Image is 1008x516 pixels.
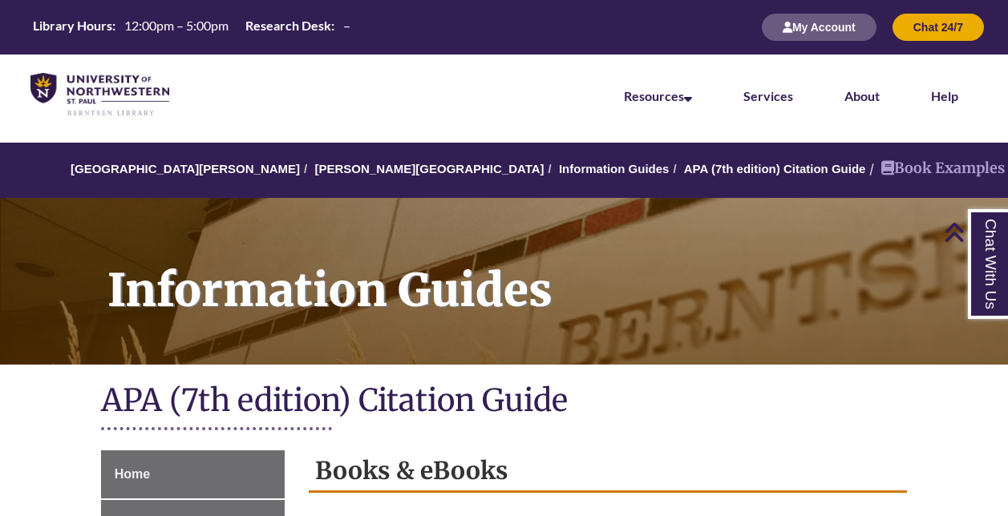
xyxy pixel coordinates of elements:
[115,467,150,481] span: Home
[893,14,984,41] button: Chat 24/7
[309,450,908,493] h2: Books & eBooks
[314,162,544,175] a: [PERSON_NAME][GEOGRAPHIC_DATA]
[239,17,337,34] th: Research Desk:
[944,221,1004,243] a: Back to Top
[865,157,1005,180] li: Book Examples
[30,73,169,117] img: UNWSP Library Logo
[559,162,670,175] a: Information Guides
[684,162,866,175] a: APA (7th edition) Citation Guide
[26,17,357,38] a: Hours Today
[101,381,908,423] h1: APA (7th edition) Citation Guide
[893,20,984,34] a: Chat 24/7
[90,198,1008,344] h1: Information Guides
[762,20,876,34] a: My Account
[124,18,229,33] span: 12:00pm – 5:00pm
[26,17,118,34] th: Library Hours:
[101,450,285,498] a: Home
[71,162,300,175] a: [GEOGRAPHIC_DATA][PERSON_NAME]
[343,18,350,33] span: –
[624,88,692,103] a: Resources
[743,88,793,103] a: Services
[844,88,880,103] a: About
[931,88,958,103] a: Help
[26,17,357,37] table: Hours Today
[762,14,876,41] button: My Account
